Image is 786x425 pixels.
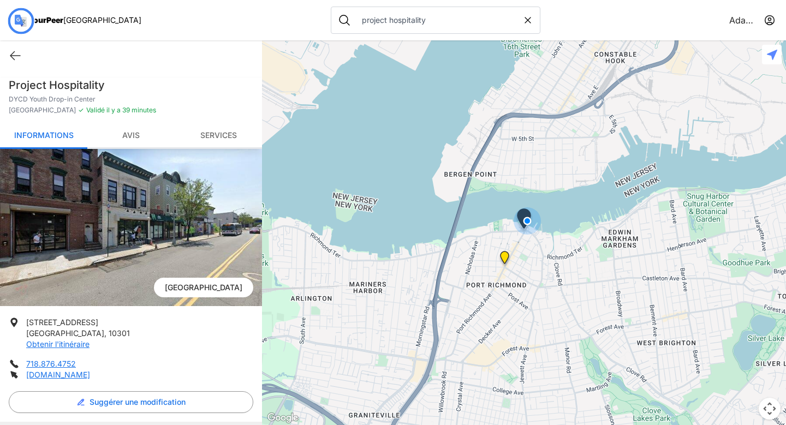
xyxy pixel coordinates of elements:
[26,318,98,327] span: [STREET_ADDRESS]
[78,106,84,114] font: ✓
[9,95,253,104] p: DYCD Youth Drop-in Center
[122,130,140,140] font: Avis
[63,15,141,25] span: [GEOGRAPHIC_DATA]
[165,283,242,292] font: [GEOGRAPHIC_DATA]
[26,339,90,349] a: Obtenir l'itinéraire
[28,17,141,23] a: YourPeer[GEOGRAPHIC_DATA]
[90,397,186,406] font: Suggérer une modification
[355,15,522,26] input: Recherche
[9,106,76,115] span: [GEOGRAPHIC_DATA]
[26,370,90,379] a: [DOMAIN_NAME]
[729,15,777,26] font: Adamabard
[87,123,175,149] a: Avis
[109,328,130,338] span: 10301
[175,123,262,149] a: Services
[729,14,775,27] button: Adamabard
[265,411,301,425] img: Google
[9,391,253,413] button: Suggérer une modification
[265,411,301,425] a: Ouvrir cette zone dans Google Maps (ouvre une nouvelle fenêtre)
[106,106,156,114] font: il y a 39 minutes
[14,130,74,140] font: Informations
[514,207,541,235] div: Vous êtes ici!
[200,130,237,140] font: Services
[26,328,104,338] span: [GEOGRAPHIC_DATA]
[9,77,253,93] h1: Project Hospitality
[26,359,76,368] a: 718.876.4752
[104,328,106,338] font: ,
[759,398,781,420] button: Commandes de la caméra cartographique
[86,106,105,114] font: Validé
[498,251,511,268] div: Centre d'aide de Port Richmond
